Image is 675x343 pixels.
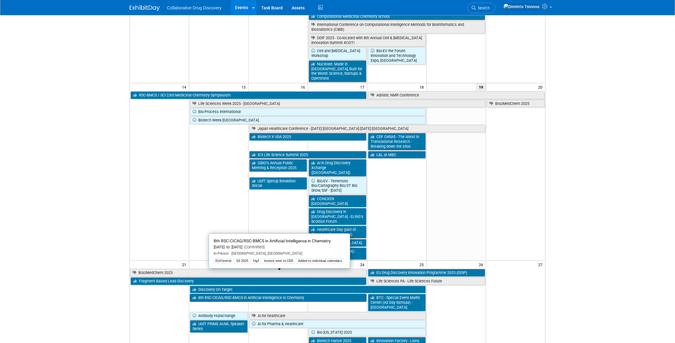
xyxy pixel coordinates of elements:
[368,47,426,64] a: Bio-EV the Forum Innovation and Technology Expo, [GEOGRAPHIC_DATA]
[190,320,248,332] a: UofT PRiME AI/ML Speaker Series
[468,3,495,13] a: Search
[419,83,426,91] span: 18
[249,177,307,190] a: UofT SpinUp Breakfast Social
[262,258,295,264] div: Invoice sent to CDD
[130,91,366,99] a: RSC-BMCS / SCI 23rd Medicinal Chemistry Symposium
[309,177,366,194] a: Bio-EV - Terremoto Bio/Cartography Bio/3T Bio Show, SSF - [DATE]
[309,13,485,20] a: Computational Medicinal Chemistry School
[309,226,366,238] a: Healthcare Day (part of Singapore Design Week)
[309,195,366,207] a: CONEXEN [GEOGRAPHIC_DATA]
[234,258,250,264] div: Q3 2025
[368,269,485,277] a: EU Drug Discovery Innovation Programme 2025 (DDIP)
[368,294,426,311] a: BTC - Special Event MaRS Center (All Day formula) - [GEOGRAPHIC_DATA]
[300,83,308,91] span: 16
[249,320,426,328] a: AI for Pharma & Healthcare
[296,258,344,264] div: Added to individual calendars
[503,3,540,10] img: Dimitris Tsionos
[130,5,160,11] img: ExhibitDay
[368,277,485,285] a: Life Sciences PA - Life Sciences Future
[167,5,221,10] span: Collaborative Drug Discovery
[309,208,366,225] a: Drug Discovery in [GEOGRAPHIC_DATA] - ELRIG’s Scottish Forum
[359,83,367,91] span: 17
[190,108,425,116] a: Bio-Process International
[214,258,233,264] div: EU/Central
[190,312,248,320] a: Antibody Hubxchange
[229,251,302,256] span: [GEOGRAPHIC_DATA], [GEOGRAPHIC_DATA]
[214,245,345,250] div: [DATE] to [DATE]
[538,261,545,268] span: 27
[368,151,426,159] a: L&L at MBC
[419,261,426,268] span: 25
[476,6,490,10] span: Search
[309,34,426,46] a: DDIF 2025 - Co-located with 8th Annual Cell & [MEDICAL_DATA] Innovation Summit #CGTI
[249,312,426,320] a: AI for healthcare
[214,251,229,256] span: In-Person
[538,83,545,91] span: 20
[251,258,261,264] div: Hg3
[242,245,265,249] span: (Committed)
[368,133,426,150] a: CDF Oxford - The latest in Translational Research - Breaking down the silos
[476,83,486,91] span: 19
[241,83,248,91] span: 15
[214,238,331,243] span: 8th RSC-CICAG/RSC-BMCS in Artificial Intelligence in Chemistry
[190,100,485,108] a: Life Sciences Week 2025 - [GEOGRAPHIC_DATA]
[309,60,366,82] a: Nucleate: Made in [GEOGRAPHIC_DATA], Built for the World: Science, Startups & Opentrons
[181,261,189,268] span: 21
[309,21,485,33] a: International Conference on Computational Intelligence Methods for Bioinformatics and Biostatisti...
[487,100,545,108] a: BrazMedChem 2025
[309,159,366,176] a: AI in Drug Discovery Xchange ([GEOGRAPHIC_DATA])
[309,329,426,336] a: Bio [US_STATE] 2025
[130,269,366,277] a: BrazMedChem 2025
[249,159,307,171] a: OBIO’s Annual Public Meeting & Reception 2025
[190,116,425,124] a: Biotech Week [GEOGRAPHIC_DATA]
[190,286,425,294] a: Discovery On Target
[309,47,366,59] a: Cell and [MEDICAL_DATA] Workshop
[249,133,366,141] a: Biotech X USA 2025
[190,294,366,302] a: 8th RSC-CICAG/RSC-BMCS in Artificial Intelligence in Chemistry
[130,277,366,285] a: Fragment Based Lead Discovery
[249,125,485,133] a: Japan Healthcare Conference - [DATE] [GEOGRAPHIC_DATA] [DATE] [GEOGRAPHIC_DATA]
[181,83,189,91] span: 14
[368,91,545,99] a: Adriatic NMR Conference
[359,261,367,268] span: 24
[478,261,486,268] span: 26
[249,151,366,159] a: IC3 Life Science Summit 2025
